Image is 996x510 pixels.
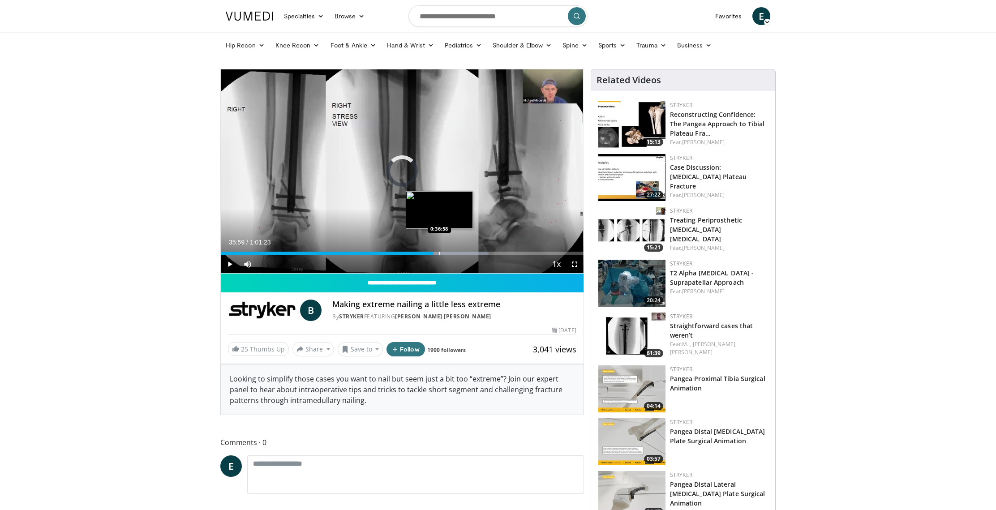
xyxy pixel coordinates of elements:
a: 03:57 [598,418,665,465]
span: / [246,239,248,246]
a: M. , [682,340,691,348]
a: Stryker [670,418,692,426]
button: Follow [386,342,425,356]
button: Play [221,255,239,273]
a: E [752,7,770,25]
a: 25 Thumbs Up [228,342,289,356]
div: By FEATURING , [332,313,576,321]
a: [PERSON_NAME] [395,313,442,320]
a: Sports [593,36,631,54]
img: 8346424c-b580-498f-84ff-3a9477fad905.150x105_q85_crop-smart_upscale.jpg [598,365,665,412]
a: Pangea Distal Lateral [MEDICAL_DATA] Plate Surgical Animation [670,480,765,507]
a: Stryker [670,207,692,214]
a: Straightforward cases that weren’t [670,321,753,339]
a: Browse [329,7,370,25]
a: Trauma [631,36,672,54]
a: Shoulder & Elbow [487,36,557,54]
a: Pangea Distal [MEDICAL_DATA] Plate Surgical Animation [670,427,765,445]
button: Save to [338,342,383,356]
span: 15:13 [644,138,663,146]
img: adeeea91-82ef-47f4-b808-fa27a199ba70.150x105_q85_crop-smart_upscale.jpg [598,313,665,360]
img: Stryker [228,300,296,321]
a: Spine [557,36,592,54]
a: Knee Recon [270,36,325,54]
span: 04:14 [644,402,663,410]
div: Feat. [670,340,768,356]
div: Feat. [670,191,768,199]
img: 1aa7ce03-a29e-4220-923d-1b96650c6b94.150x105_q85_crop-smart_upscale.jpg [598,207,665,254]
a: [PERSON_NAME] [682,191,725,199]
div: Looking to simplify those cases you want to nail but seem just a bit too “extreme”? Join our expe... [221,364,584,415]
h4: Related Videos [597,75,661,86]
span: 25 [241,345,248,353]
a: Stryker [670,365,692,373]
img: VuMedi Logo [226,12,273,21]
img: 48e71307-45f6-4cd2-a3d2-f816815a26d6.150x105_q85_crop-smart_upscale.jpg [598,418,665,465]
a: Treating Periprosthetic [MEDICAL_DATA] [MEDICAL_DATA] [670,216,742,243]
input: Search topics, interventions [408,5,588,27]
a: 1900 followers [427,346,466,354]
a: B [300,300,322,321]
a: Stryker [670,471,692,479]
a: Stryker [670,313,692,320]
span: 27:22 [644,191,663,199]
a: Stryker [670,154,692,162]
img: 6dac92b0-8760-435a-acb9-7eaa8ee21333.150x105_q85_crop-smart_upscale.jpg [598,260,665,307]
a: Stryker [339,313,364,320]
a: Reconstructing Confidence: The Pangea Approach to Tibial Plateau Fra… [670,110,765,137]
span: 15:21 [644,244,663,252]
a: 27:22 [598,154,665,201]
a: [PERSON_NAME], [693,340,737,348]
a: 15:21 [598,207,665,254]
a: Foot & Ankle [325,36,382,54]
a: T2 Alpha [MEDICAL_DATA] - Suprapatellar Approach [670,269,754,287]
span: 3,041 views [533,344,576,355]
a: Specialties [279,7,329,25]
img: 8470a241-c86e-4ed9-872b-34b130b63566.150x105_q85_crop-smart_upscale.jpg [598,101,665,148]
a: [PERSON_NAME] [682,244,725,252]
a: Stryker [670,101,692,109]
span: 20:24 [644,296,663,304]
h4: Making extreme nailing a little less extreme [332,300,576,309]
a: Pediatrics [439,36,487,54]
a: Hand & Wrist [382,36,439,54]
a: 20:24 [598,260,665,307]
button: Share [292,342,334,356]
div: Progress Bar [221,252,584,255]
a: Stryker [670,260,692,267]
a: Case Discussion: [MEDICAL_DATA] Plateau Fracture [670,163,747,190]
span: 03:57 [644,455,663,463]
a: Business [672,36,717,54]
a: Hip Recon [220,36,270,54]
div: [DATE] [552,326,576,334]
img: a1416b5e-9174-42b5-ac56-941f39552834.150x105_q85_crop-smart_upscale.jpg [598,154,665,201]
a: Favorites [710,7,747,25]
a: [PERSON_NAME] [682,287,725,295]
a: [PERSON_NAME] [444,313,491,320]
div: Feat. [670,244,768,252]
span: 35:59 [229,239,245,246]
a: 04:14 [598,365,665,412]
a: Pangea Proximal Tibia Surgical Animation [670,374,765,392]
a: E [220,455,242,477]
a: 15:13 [598,101,665,148]
div: Feat. [670,138,768,146]
button: Playback Rate [548,255,566,273]
button: Fullscreen [566,255,584,273]
button: Mute [239,255,257,273]
img: image.jpeg [406,191,473,229]
a: 61:39 [598,313,665,360]
span: 61:39 [644,349,663,357]
div: Feat. [670,287,768,296]
video-js: Video Player [221,69,584,274]
a: [PERSON_NAME] [670,348,713,356]
span: Comments 0 [220,437,584,448]
span: 1:01:23 [250,239,271,246]
a: [PERSON_NAME] [682,138,725,146]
